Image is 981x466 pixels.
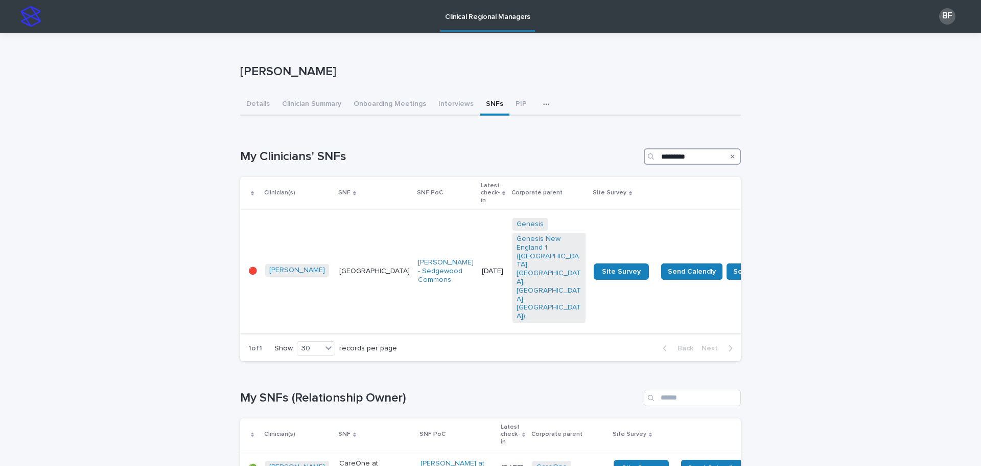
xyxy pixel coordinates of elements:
button: Next [697,344,741,353]
p: Corporate parent [531,429,582,440]
h1: My SNFs (Relationship Owner) [240,391,640,406]
p: [DATE] [482,267,504,276]
button: Send Calendly [661,263,722,280]
tr: 🔴[PERSON_NAME] [GEOGRAPHIC_DATA][PERSON_NAME] - Sedgewood Commons [DATE]Genesis Genesis New Engla... [240,210,799,334]
button: Back [655,344,697,353]
p: 🔴 [248,267,257,276]
img: stacker-logo-s-only.png [20,6,41,27]
a: Genesis New England 1 ([GEOGRAPHIC_DATA], [GEOGRAPHIC_DATA], [GEOGRAPHIC_DATA], [GEOGRAPHIC_DATA]) [517,235,581,321]
p: SNF [338,187,351,198]
p: Clinician(s) [264,187,295,198]
a: [PERSON_NAME] - Sedgewood Commons [418,258,474,284]
button: SNFs [480,94,509,116]
a: [PERSON_NAME] [269,266,325,275]
p: [PERSON_NAME] [240,64,737,79]
p: Latest check-in [501,421,520,448]
span: Site Survey [602,268,641,275]
span: Send Calendly [668,267,716,277]
div: 30 [297,343,322,354]
p: SNF [338,429,351,440]
p: Site Survey [593,187,626,198]
button: Details [240,94,276,116]
span: Next [702,345,724,352]
a: Site Survey [594,263,649,280]
p: records per page [339,344,397,353]
p: Corporate parent [511,187,563,198]
p: SNF PoC [419,429,446,440]
p: SNF PoC [417,187,443,198]
p: Latest check-in [481,180,500,206]
button: Onboarding Meetings [347,94,432,116]
button: PIP [509,94,533,116]
h1: My Clinicians' SNFs [240,149,640,164]
span: Back [671,345,693,352]
span: Send Survey [733,267,776,277]
p: [GEOGRAPHIC_DATA] [339,267,410,276]
button: Clinician Summary [276,94,347,116]
button: Send Survey [727,263,782,280]
p: Show [274,344,293,353]
p: 1 of 1 [240,336,270,361]
p: Site Survey [613,429,646,440]
input: Search [644,390,741,406]
button: Interviews [432,94,480,116]
div: BF [939,8,955,25]
input: Search [644,148,741,165]
p: Clinician(s) [264,429,295,440]
a: Genesis [517,220,544,229]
